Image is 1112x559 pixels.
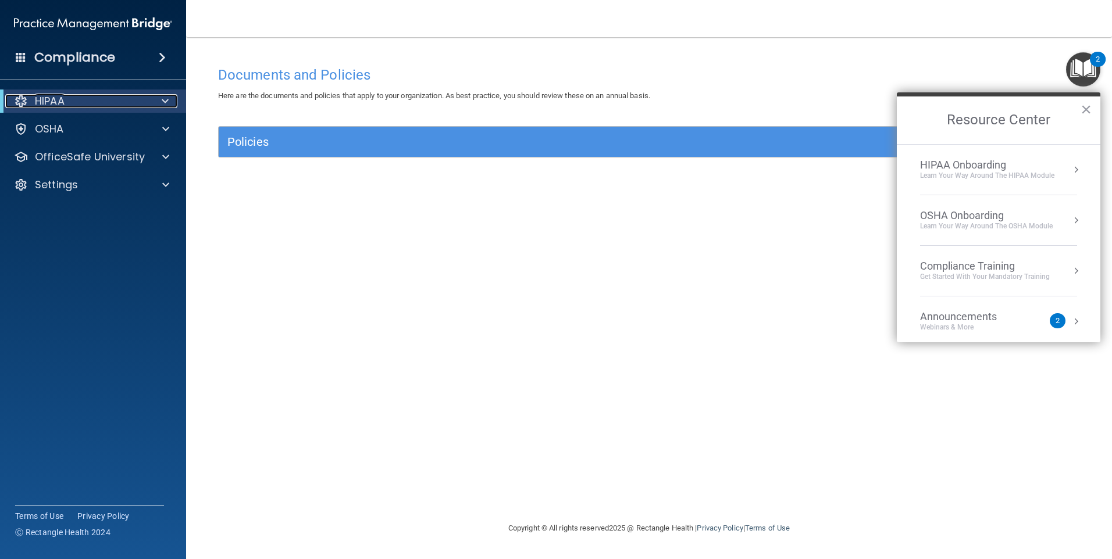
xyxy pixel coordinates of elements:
div: Compliance Training [920,260,1050,273]
a: HIPAA [14,94,169,108]
p: HIPAA [35,94,65,108]
a: OSHA [14,122,169,136]
button: Open Resource Center, 2 new notifications [1066,52,1100,87]
h5: Policies [227,135,856,148]
div: Announcements [920,310,1020,323]
a: Settings [14,178,169,192]
div: Get Started with your mandatory training [920,272,1050,282]
span: Here are the documents and policies that apply to your organization. As best practice, you should... [218,91,650,100]
span: Ⓒ Rectangle Health 2024 [15,526,111,538]
div: 2 [1096,59,1100,74]
a: Terms of Use [15,510,63,522]
a: Privacy Policy [697,524,743,532]
div: Learn Your Way around the HIPAA module [920,171,1054,181]
h4: Compliance [34,49,115,66]
a: Policies [227,132,1071,151]
div: Copyright © All rights reserved 2025 @ Rectangle Health | | [437,510,861,547]
p: Settings [35,178,78,192]
h4: Documents and Policies [218,67,1080,83]
img: PMB logo [14,12,172,35]
a: Terms of Use [745,524,790,532]
div: Learn your way around the OSHA module [920,221,1053,231]
h2: Resource Center [897,96,1100,144]
p: OfficeSafe University [35,150,145,164]
a: OfficeSafe University [14,150,169,164]
iframe: Drift Widget Chat Controller [911,476,1098,523]
div: OSHA Onboarding [920,209,1053,222]
div: HIPAA Onboarding [920,159,1054,171]
div: Resource Center [897,92,1100,342]
button: Close [1081,100,1092,119]
a: Privacy Policy [77,510,130,522]
div: Webinars & More [920,322,1020,332]
p: OSHA [35,122,64,136]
